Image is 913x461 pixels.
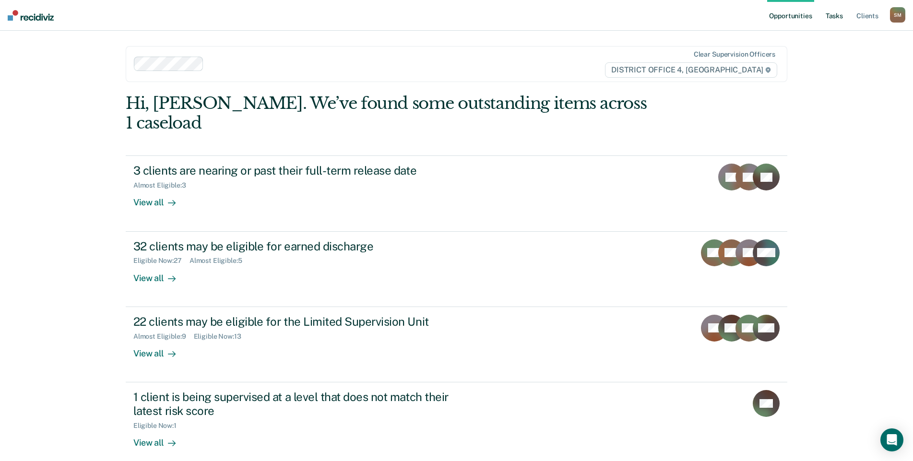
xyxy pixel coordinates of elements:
[133,390,470,418] div: 1 client is being supervised at a level that does not match their latest risk score
[133,189,187,208] div: View all
[126,155,787,231] a: 3 clients are nearing or past their full-term release dateAlmost Eligible:3View all
[133,164,470,177] div: 3 clients are nearing or past their full-term release date
[133,332,194,341] div: Almost Eligible : 9
[126,232,787,307] a: 32 clients may be eligible for earned dischargeEligible Now:27Almost Eligible:5View all
[694,50,775,59] div: Clear supervision officers
[605,62,777,78] span: DISTRICT OFFICE 4, [GEOGRAPHIC_DATA]
[890,7,905,23] div: S M
[133,239,470,253] div: 32 clients may be eligible for earned discharge
[890,7,905,23] button: SM
[880,428,903,451] div: Open Intercom Messenger
[8,10,54,21] img: Recidiviz
[133,257,190,265] div: Eligible Now : 27
[133,429,187,448] div: View all
[133,265,187,284] div: View all
[194,332,249,341] div: Eligible Now : 13
[133,181,194,189] div: Almost Eligible : 3
[133,340,187,359] div: View all
[190,257,250,265] div: Almost Eligible : 5
[133,422,184,430] div: Eligible Now : 1
[133,315,470,329] div: 22 clients may be eligible for the Limited Supervision Unit
[126,94,655,133] div: Hi, [PERSON_NAME]. We’ve found some outstanding items across 1 caseload
[126,307,787,382] a: 22 clients may be eligible for the Limited Supervision UnitAlmost Eligible:9Eligible Now:13View all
